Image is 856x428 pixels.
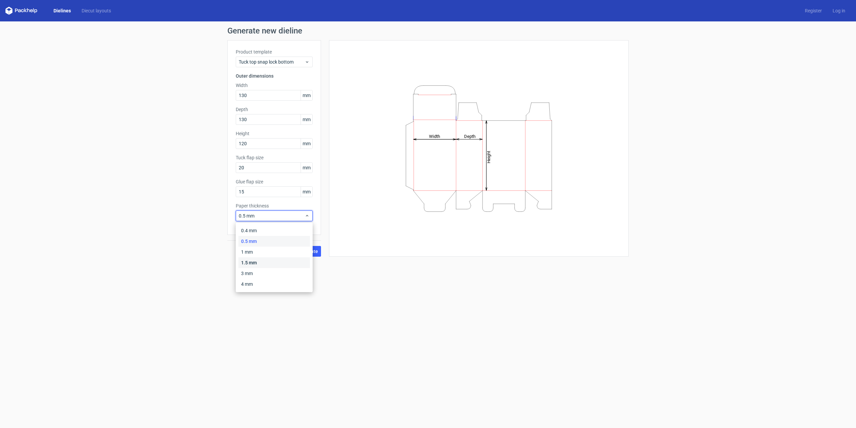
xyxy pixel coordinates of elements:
div: 4 mm [238,279,310,289]
span: mm [301,139,312,149]
span: mm [301,114,312,124]
a: Log in [827,7,851,14]
span: mm [301,90,312,100]
h1: Generate new dieline [227,27,629,35]
div: 1.5 mm [238,257,310,268]
span: 0.5 mm [239,212,305,219]
div: 1 mm [238,247,310,257]
tspan: Height [486,151,491,163]
tspan: Depth [464,134,475,139]
span: mm [301,187,312,197]
label: Tuck flap size [236,154,313,161]
tspan: Width [429,134,440,139]
label: Product template [236,49,313,55]
div: 3 mm [238,268,310,279]
a: Dielines [48,7,76,14]
span: Tuck top snap lock bottom [239,59,305,65]
a: Register [799,7,827,14]
label: Height [236,130,313,137]
h3: Outer dimensions [236,73,313,79]
label: Depth [236,106,313,113]
label: Paper thickness [236,202,313,209]
label: Glue flap size [236,178,313,185]
label: Width [236,82,313,89]
div: 0.4 mm [238,225,310,236]
div: 0.5 mm [238,236,310,247]
a: Diecut layouts [76,7,116,14]
span: mm [301,163,312,173]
